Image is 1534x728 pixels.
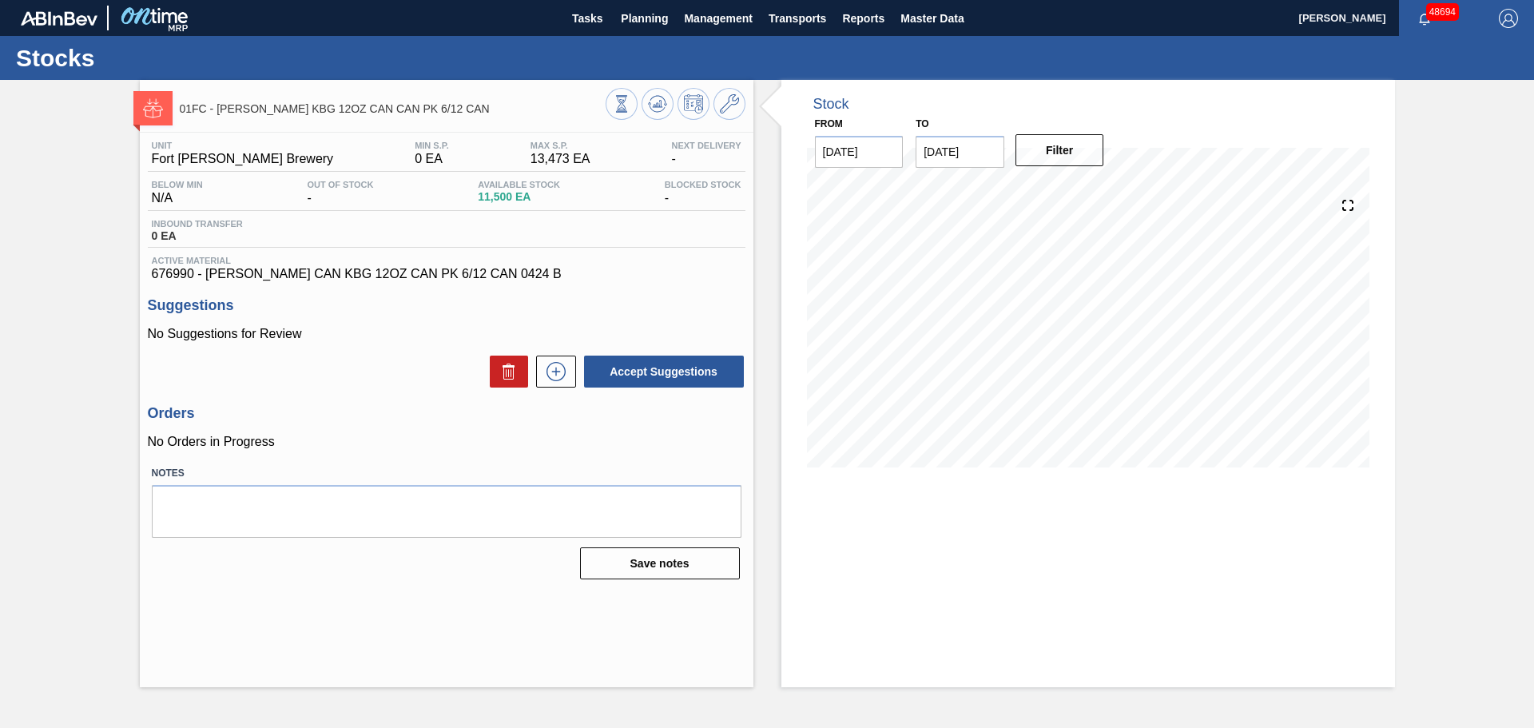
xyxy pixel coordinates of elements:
[815,136,904,168] input: mm/dd/yyyy
[713,88,745,120] button: Go to Master Data / General
[152,152,334,166] span: Fort [PERSON_NAME] Brewery
[684,9,753,28] span: Management
[152,462,741,485] label: Notes
[152,141,334,150] span: Unit
[815,118,843,129] label: From
[1015,134,1104,166] button: Filter
[531,141,590,150] span: MAX S.P.
[148,327,745,341] p: No Suggestions for Review
[667,141,745,166] div: -
[576,354,745,389] div: Accept Suggestions
[606,88,638,120] button: Stocks Overview
[143,98,163,118] img: Ícone
[1426,3,1459,21] span: 48694
[671,141,741,150] span: Next Delivery
[21,11,97,26] img: TNhmsLtSVTkK8tSr43FrP2fwEKptu5GPRR3wAAAABJRU5ErkJggg==
[478,180,560,189] span: Available Stock
[621,9,668,28] span: Planning
[1399,7,1450,30] button: Notifications
[304,180,378,205] div: -
[16,49,300,67] h1: Stocks
[415,152,449,166] span: 0 EA
[584,356,744,388] button: Accept Suggestions
[642,88,674,120] button: Update Chart
[180,103,606,115] span: 01FC - CARR KBG 12OZ CAN CAN PK 6/12 CAN
[813,96,849,113] div: Stock
[916,136,1004,168] input: mm/dd/yyyy
[769,9,826,28] span: Transports
[148,180,207,205] div: N/A
[1499,9,1518,28] img: Logout
[308,180,374,189] span: Out Of Stock
[415,141,449,150] span: MIN S.P.
[528,356,576,388] div: New suggestion
[678,88,709,120] button: Schedule Inventory
[842,9,884,28] span: Reports
[152,256,741,265] span: Active Material
[665,180,741,189] span: Blocked Stock
[148,435,745,449] p: No Orders in Progress
[478,191,560,203] span: 11,500 EA
[152,267,741,281] span: 676990 - [PERSON_NAME] CAN KBG 12OZ CAN PK 6/12 CAN 0424 B
[152,180,203,189] span: Below Min
[661,180,745,205] div: -
[916,118,928,129] label: to
[900,9,964,28] span: Master Data
[148,405,745,422] h3: Orders
[152,219,243,229] span: Inbound Transfer
[531,152,590,166] span: 13,473 EA
[482,356,528,388] div: Delete Suggestions
[148,297,745,314] h3: Suggestions
[570,9,605,28] span: Tasks
[580,547,740,579] button: Save notes
[152,230,243,242] span: 0 EA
